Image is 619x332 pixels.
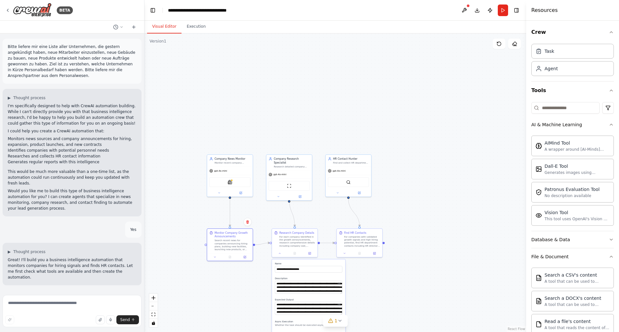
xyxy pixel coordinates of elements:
[8,128,136,134] p: I could help you create a CrewAI automation that:
[274,165,309,168] div: Research detailed company information, validate business expansion signals, and gather context ab...
[13,3,52,17] img: Logo
[531,41,614,81] div: Crew
[149,310,158,319] button: fit view
[535,275,542,281] img: CSVSearchTool
[545,193,600,198] div: No description available
[239,255,251,259] button: Open in side panel
[535,212,542,219] img: VisionTool
[8,153,136,159] li: Researches and collects HR contact information
[287,251,303,256] button: No output available
[96,315,105,324] button: Upload files
[149,319,158,327] button: toggle interactivity
[545,140,610,146] div: AIMind Tool
[8,257,136,280] p: Great! I'll build you a business intelligence automation that monitors companies for hiring signa...
[346,180,351,185] img: SerperDevTool
[368,251,381,256] button: Open in side panel
[150,39,166,44] div: Version 1
[545,170,610,175] div: Generates images using OpenAI's Dall-E model.
[545,279,610,284] div: A tool that can be used to semantic search a query from a CSV's content.
[8,136,136,147] li: Monitors news sources and company announcements for hiring, expansion, product launches, and new ...
[274,157,309,165] div: Company Research Specialist
[275,298,342,301] label: Expected Output
[168,7,227,14] nav: breadcrumb
[545,186,600,193] div: Patronus Evaluation Tool
[531,248,614,265] button: File & Document
[333,161,369,164] div: Find and collect HR department contact information including names, emails, phone numbers, and Li...
[8,95,11,100] span: ▶
[214,161,250,164] div: Monitor recent company announcements about hiring, expansion, new products, and contract wins to ...
[148,6,157,15] button: Hide left sidebar
[8,188,136,211] p: Would you like me to build this type of business intelligence automation for you? I can create ag...
[275,324,335,327] p: Whether the task should be executed asynchronously.
[14,292,84,297] span: Getting the list of ready-to-use tools
[106,315,115,324] button: Click to speak your automation idea
[5,315,14,324] button: Improve this prompt
[230,191,251,195] button: Open in side panel
[545,216,610,222] div: This tool uses OpenAI's Vision API to describe the contents of an image.
[531,81,614,100] button: Tools
[120,317,130,322] span: Send
[323,315,348,327] button: 1
[149,294,158,327] div: React Flow controls
[325,154,372,197] div: HR Contact HunterFind and collect HR department contact information including names, emails, phon...
[8,249,11,254] span: ▶
[531,116,614,133] button: AI & Machine Learning
[182,20,211,33] button: Execution
[545,272,610,278] div: Search a CSV's content
[337,281,342,286] button: Open in editor
[333,169,346,172] span: gpt-4o-mini
[13,95,45,100] span: Thought process
[214,157,250,161] div: Company News Monitor
[116,315,139,324] button: Send
[129,23,139,31] button: Start a new chat
[337,303,342,307] button: Open in editor
[149,302,158,310] button: zoom out
[214,239,250,251] div: Search recent news for companies announcing hiring plans, building new facilities, launching new ...
[8,95,45,100] button: ▶Thought process
[333,157,369,161] div: HR Contact Hunter
[344,231,366,234] div: Find HR Contacts
[545,163,610,169] div: Dall-E Tool
[535,143,542,149] img: AIMindTool
[287,199,297,226] g: Edge from e94413be-38a5-4ba2-bcc0-d4c513a2e3f1 to c226369b-95a0-411d-836e-e292d49b3be3
[531,231,614,248] button: Database & Data
[130,227,136,232] p: Yes
[303,251,316,256] button: Open in side panel
[531,133,614,231] div: AI & Machine Learning
[8,147,136,153] li: Identifies companies with potential personnel needs
[111,23,126,31] button: Switch to previous chat
[266,154,312,201] div: Company Research SpecialistResearch detailed company information, validate business expansion sig...
[512,6,521,15] button: Hide right sidebar
[214,169,227,172] span: gpt-4o-mini
[207,228,253,261] div: Monitor Company Growth AnnouncementsSearch recent news for companies announcing hiring plans, bui...
[336,228,383,257] div: Find HR ContactsFor companies with validated growth signals and high hiring potential, find HR de...
[222,255,238,259] button: No output available
[275,277,342,280] label: Description
[228,199,231,226] g: Edge from d1fa384f-1e37-4427-b8a8-e03bb1d69189 to c2a2c5dc-9d54-42a2-88ec-5943f5e8c77d
[531,121,582,128] div: AI & Machine Learning
[535,189,542,195] img: PatronusEvalTool
[279,231,314,234] div: Research Company Details
[8,44,136,79] p: Bitte liefere mir eine Liste aller Unternehmen, die gestern angekündigt haben, neue Mitarbeiter e...
[535,166,542,172] img: DallETool
[8,159,136,165] li: Generates regular reports with this intelligence
[8,169,136,186] p: This would be much more valuable than a one-time list, as the automation could run continuously a...
[279,235,315,247] div: For each company identified in the growth announcements, research comprehensive details including...
[531,23,614,41] button: Crew
[508,327,525,331] a: React Flow attribution
[347,199,361,226] g: Edge from df1a4b95-2114-463b-9901-bdf8b6ab3e7e to b1ccbd66-32f6-473e-871c-94f5fd28cc15
[335,318,338,324] span: 1
[545,295,610,301] div: Search a DOCX's content
[545,302,610,307] div: A tool that can be used to semantic search a query from a DOCX's content.
[531,253,569,260] div: File & Document
[243,218,252,226] button: Delete node
[545,48,554,54] div: Task
[214,231,250,238] div: Monitor Company Growth Announcements
[545,147,610,152] div: A wrapper around [AI-Minds]([URL][DOMAIN_NAME]). Useful for when you need answers to questions fr...
[8,249,45,254] button: ▶Thought process
[147,20,182,33] button: Visual Editor
[228,180,232,185] img: SerplyNewsSearchTool
[545,318,610,325] div: Read a file's content
[8,103,136,126] p: I'm specifically designed to help with CrewAI automation building. While I can't directly provide...
[349,191,370,195] button: Open in side panel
